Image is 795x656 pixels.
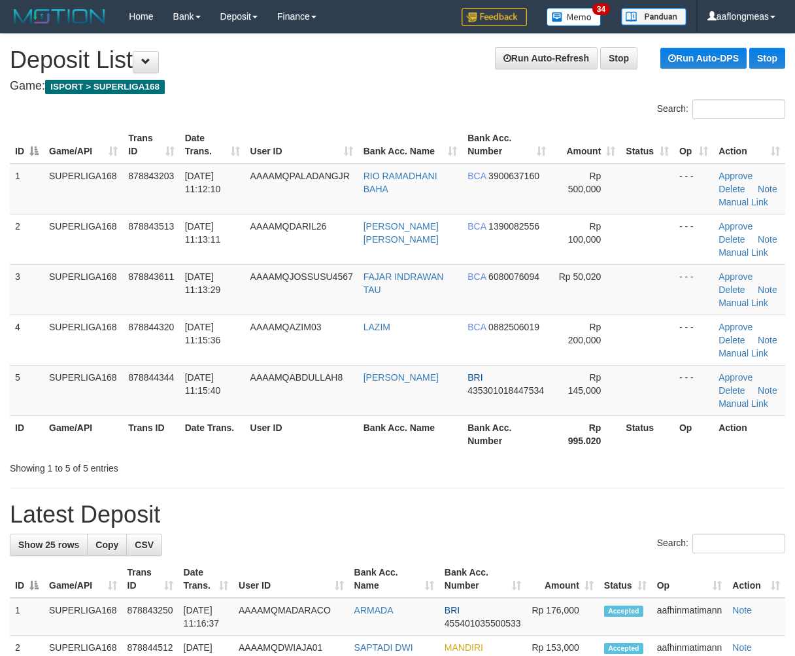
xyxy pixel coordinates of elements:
img: Feedback.jpg [462,8,527,26]
span: Rp 50,020 [559,271,601,282]
a: Run Auto-Refresh [495,47,598,69]
img: Button%20Memo.svg [547,8,601,26]
label: Search: [657,534,785,553]
span: [DATE] 11:13:29 [185,271,221,295]
input: Search: [692,534,785,553]
td: AAAAMQMADARACO [233,598,349,636]
td: SUPERLIGA168 [44,598,122,636]
td: SUPERLIGA168 [44,164,123,215]
span: [DATE] 11:13:11 [185,221,221,245]
th: Bank Acc. Number [462,415,551,453]
span: Copy 435301018447534 to clipboard [467,385,544,396]
td: - - - [674,264,713,315]
span: AAAAMQDARIL26 [250,221,327,232]
td: 878843250 [122,598,178,636]
input: Search: [692,99,785,119]
a: Manual Link [719,348,768,358]
th: User ID [245,415,358,453]
th: Bank Acc. Name: activate to sort column ascending [349,561,439,598]
a: Delete [719,184,745,194]
a: Manual Link [719,247,768,258]
span: MANDIRI [445,642,483,653]
th: Game/API [44,415,123,453]
th: Bank Acc. Number: activate to sort column ascending [439,561,526,598]
td: - - - [674,365,713,415]
a: RIO RAMADHANI BAHA [364,171,437,194]
a: Delete [719,385,745,396]
td: 3 [10,264,44,315]
td: 4 [10,315,44,365]
th: ID: activate to sort column descending [10,126,44,164]
a: ARMADA [354,605,394,615]
a: Show 25 rows [10,534,88,556]
span: BCA [467,271,486,282]
td: SUPERLIGA168 [44,264,123,315]
td: 1 [10,164,44,215]
td: aafhinmatimann [652,598,728,636]
th: Amount: activate to sort column ascending [551,126,621,164]
span: Copy 6080076094 to clipboard [488,271,539,282]
a: Approve [719,171,753,181]
span: Copy [95,540,118,550]
span: AAAAMQABDULLAH8 [250,372,343,383]
label: Search: [657,99,785,119]
span: BRI [467,372,482,383]
th: Bank Acc. Name: activate to sort column ascending [358,126,462,164]
h1: Deposit List [10,47,785,73]
span: [DATE] 11:15:36 [185,322,221,345]
span: BRI [445,605,460,615]
th: Status: activate to sort column ascending [599,561,652,598]
span: 878844344 [128,372,174,383]
span: 878844320 [128,322,174,332]
a: Copy [87,534,127,556]
a: CSV [126,534,162,556]
th: Bank Acc. Name [358,415,462,453]
span: 878843611 [128,271,174,282]
span: [DATE] 11:15:40 [185,372,221,396]
a: Approve [719,372,753,383]
th: Trans ID: activate to sort column ascending [123,126,179,164]
a: FAJAR INDRAWAN TAU [364,271,444,295]
a: [PERSON_NAME] [PERSON_NAME] [364,221,439,245]
th: Date Trans.: activate to sort column ascending [178,561,233,598]
a: Approve [719,221,753,232]
a: Manual Link [719,197,768,207]
h1: Latest Deposit [10,502,785,528]
a: Manual Link [719,398,768,409]
span: Accepted [604,606,643,617]
span: 34 [592,3,610,15]
a: Delete [719,335,745,345]
th: Amount: activate to sort column ascending [526,561,599,598]
span: AAAAMQPALADANGJR [250,171,350,181]
span: BCA [467,322,486,332]
th: Bank Acc. Number: activate to sort column ascending [462,126,551,164]
th: Status [620,415,674,453]
a: Note [758,335,777,345]
th: Op: activate to sort column ascending [652,561,728,598]
span: 878843513 [128,221,174,232]
span: Copy 455401035500533 to clipboard [445,618,521,629]
img: MOTION_logo.png [10,7,109,26]
a: Stop [749,48,785,69]
th: Status: activate to sort column ascending [620,126,674,164]
th: Date Trans. [180,415,245,453]
span: Rp 145,000 [568,372,601,396]
th: Action: activate to sort column ascending [713,126,785,164]
a: Note [732,642,752,653]
a: Run Auto-DPS [660,48,747,69]
th: Action [713,415,785,453]
td: 1 [10,598,44,636]
td: 2 [10,214,44,264]
img: panduan.png [621,8,686,26]
a: Delete [719,234,745,245]
td: SUPERLIGA168 [44,214,123,264]
th: User ID: activate to sort column ascending [233,561,349,598]
td: SUPERLIGA168 [44,365,123,415]
th: Op [674,415,713,453]
span: Show 25 rows [18,540,79,550]
td: - - - [674,214,713,264]
th: Trans ID: activate to sort column ascending [122,561,178,598]
span: BCA [467,171,486,181]
span: BCA [467,221,486,232]
td: Rp 176,000 [526,598,599,636]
